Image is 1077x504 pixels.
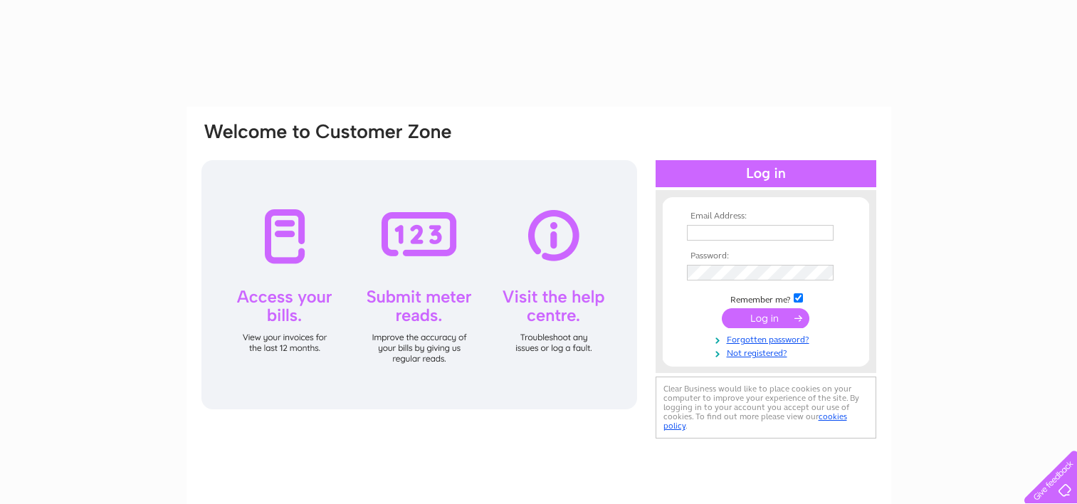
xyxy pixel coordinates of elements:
[656,377,876,439] div: Clear Business would like to place cookies on your computer to improve your experience of the sit...
[683,251,849,261] th: Password:
[683,291,849,305] td: Remember me?
[687,332,849,345] a: Forgotten password?
[722,308,809,328] input: Submit
[687,345,849,359] a: Not registered?
[663,411,847,431] a: cookies policy
[683,211,849,221] th: Email Address:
